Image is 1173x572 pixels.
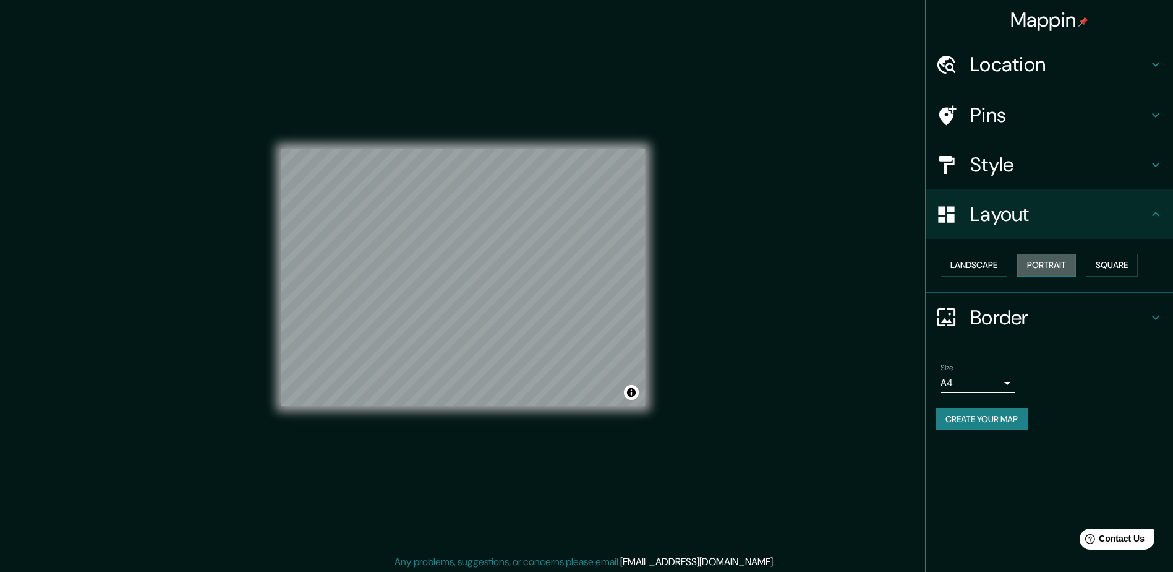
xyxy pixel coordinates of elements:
button: Landscape [941,254,1007,277]
button: Toggle attribution [624,385,639,400]
div: . [777,555,779,570]
div: A4 [941,373,1015,393]
button: Square [1086,254,1138,277]
canvas: Map [281,149,645,406]
label: Size [941,362,953,373]
h4: Pins [970,103,1148,128]
h4: Layout [970,202,1148,227]
div: Layout [926,189,1173,239]
iframe: Help widget launcher [1063,524,1159,558]
div: Location [926,40,1173,89]
h4: Border [970,305,1148,330]
h4: Style [970,152,1148,177]
button: Create your map [936,408,1028,431]
p: Any problems, suggestions, or concerns please email . [395,555,775,570]
a: [EMAIL_ADDRESS][DOMAIN_NAME] [620,555,773,568]
div: Border [926,293,1173,342]
h4: Mappin [1010,7,1089,32]
div: . [775,555,777,570]
button: Portrait [1017,254,1076,277]
img: pin-icon.png [1078,17,1088,27]
div: Pins [926,90,1173,140]
h4: Location [970,52,1148,77]
div: Style [926,140,1173,189]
